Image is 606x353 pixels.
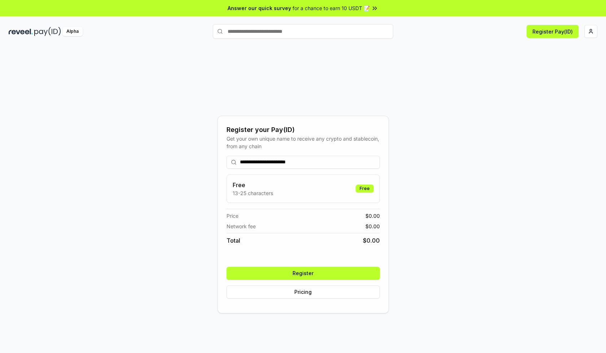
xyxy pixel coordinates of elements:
span: $ 0.00 [363,236,380,245]
button: Pricing [227,286,380,299]
span: Total [227,236,240,245]
img: reveel_dark [9,27,33,36]
span: $ 0.00 [365,212,380,220]
span: for a chance to earn 10 USDT 📝 [293,4,370,12]
button: Register Pay(ID) [527,25,579,38]
div: Free [356,185,374,193]
h3: Free [233,181,273,189]
span: $ 0.00 [365,222,380,230]
button: Register [227,267,380,280]
p: 13-25 characters [233,189,273,197]
div: Get your own unique name to receive any crypto and stablecoin, from any chain [227,135,380,150]
div: Alpha [62,27,83,36]
span: Price [227,212,238,220]
div: Register your Pay(ID) [227,125,380,135]
img: pay_id [34,27,61,36]
span: Answer our quick survey [228,4,291,12]
span: Network fee [227,222,256,230]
